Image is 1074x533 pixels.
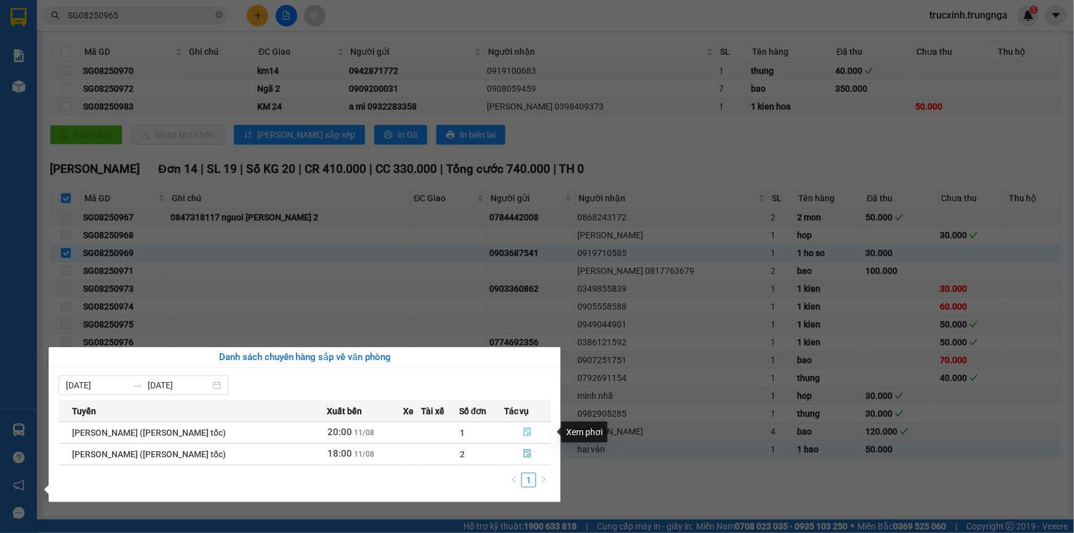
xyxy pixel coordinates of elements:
[421,404,444,418] span: Tài xế
[72,428,226,438] span: [PERSON_NAME] ([PERSON_NAME] tốc)
[510,476,518,483] span: left
[354,428,374,437] span: 11/08
[523,449,532,459] span: file-done
[72,449,226,459] span: [PERSON_NAME] ([PERSON_NAME] tốc)
[561,422,607,443] div: Xem phơi
[505,444,551,464] button: file-done
[133,380,143,390] span: swap-right
[72,404,96,418] span: Tuyến
[460,428,465,438] span: 1
[522,473,535,487] a: 1
[540,476,547,483] span: right
[505,423,551,443] button: file-done
[536,473,551,487] button: right
[58,350,551,365] div: Danh sách chuyến hàng sắp về văn phòng
[327,404,362,418] span: Xuất bến
[133,380,143,390] span: to
[327,427,352,438] span: 20:00
[504,404,529,418] span: Tác vụ
[536,473,551,487] li: Next Page
[327,448,352,459] span: 18:00
[354,450,374,459] span: 11/08
[66,379,128,392] input: Từ ngày
[459,404,487,418] span: Số đơn
[403,404,414,418] span: Xe
[523,428,532,438] span: file-done
[460,449,465,459] span: 2
[521,473,536,487] li: 1
[507,473,521,487] li: Previous Page
[148,379,210,392] input: Đến ngày
[507,473,521,487] button: left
